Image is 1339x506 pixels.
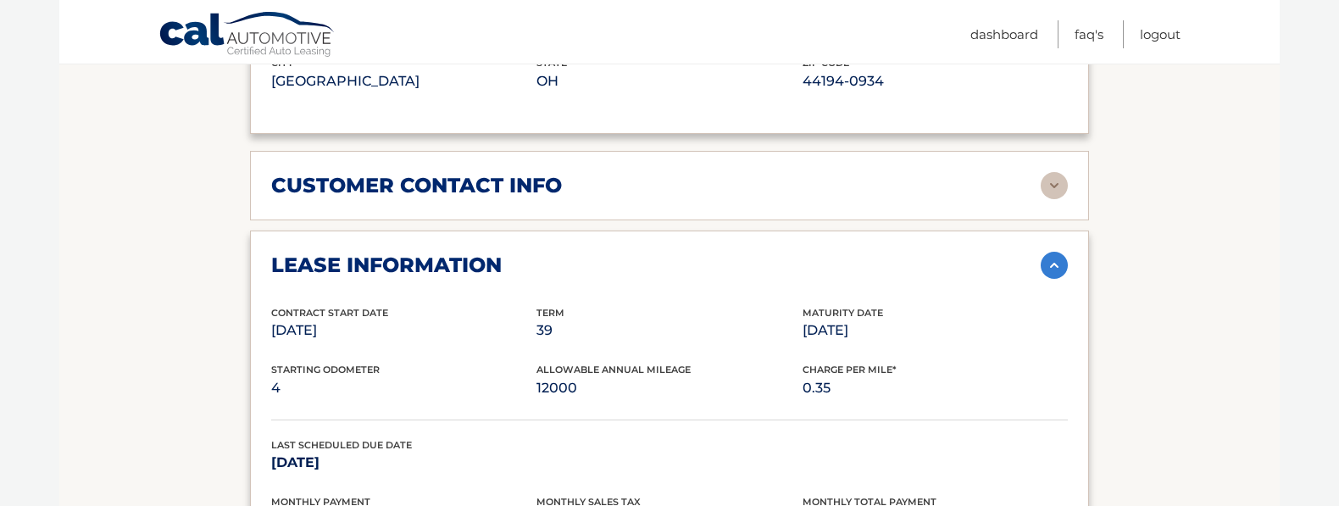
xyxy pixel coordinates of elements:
span: Term [536,307,564,319]
p: 12000 [536,376,802,400]
h2: customer contact info [271,173,562,198]
span: Allowable Annual Mileage [536,364,691,375]
a: Logout [1140,20,1181,48]
span: Charge Per Mile* [803,364,897,375]
p: 4 [271,376,536,400]
span: Last Scheduled Due Date [271,439,412,451]
p: 44194-0934 [803,70,1068,93]
p: [DATE] [271,451,536,475]
img: accordion-rest.svg [1041,172,1068,199]
p: OH [536,70,802,93]
span: Starting Odometer [271,364,380,375]
a: Dashboard [970,20,1038,48]
a: Cal Automotive [158,11,336,60]
p: 0.35 [803,376,1068,400]
span: Maturity Date [803,307,883,319]
span: Contract Start Date [271,307,388,319]
p: [DATE] [271,319,536,342]
h2: lease information [271,253,502,278]
p: [DATE] [803,319,1068,342]
img: accordion-active.svg [1041,252,1068,279]
p: 39 [536,319,802,342]
a: FAQ's [1075,20,1103,48]
p: [GEOGRAPHIC_DATA] [271,70,536,93]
